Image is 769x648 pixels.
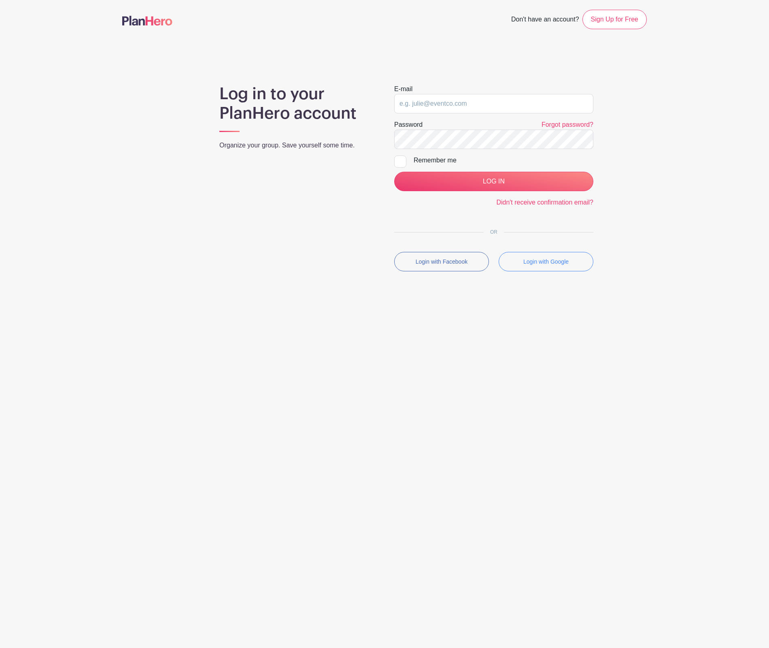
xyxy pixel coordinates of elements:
img: logo-507f7623f17ff9eddc593b1ce0a138ce2505c220e1c5a4e2b4648c50719b7d32.svg [122,16,172,26]
h1: Log in to your PlanHero account [219,84,375,123]
span: Don't have an account? [511,11,579,29]
p: Organize your group. Save yourself some time. [219,141,375,150]
label: Password [394,120,423,130]
label: E-mail [394,84,412,94]
a: Sign Up for Free [582,10,647,29]
span: OR [484,229,504,235]
div: Remember me [414,156,593,165]
a: Forgot password? [542,121,593,128]
button: Login with Google [499,252,593,271]
a: Didn't receive confirmation email? [496,199,593,206]
input: e.g. julie@eventco.com [394,94,593,113]
small: Login with Google [523,258,569,265]
button: Login with Facebook [394,252,489,271]
input: LOG IN [394,172,593,191]
small: Login with Facebook [416,258,467,265]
